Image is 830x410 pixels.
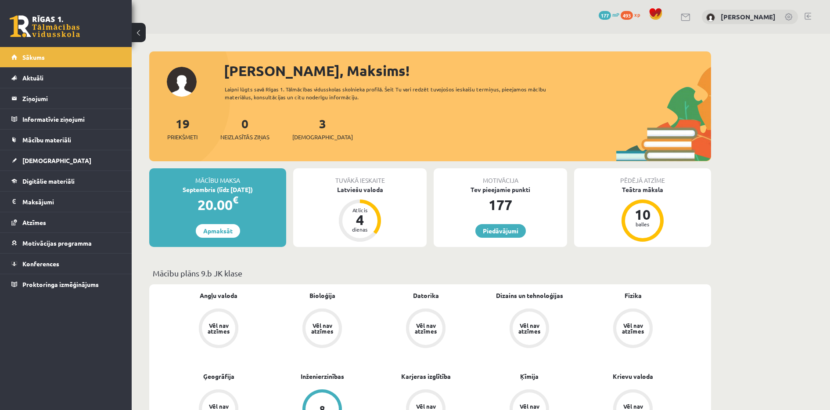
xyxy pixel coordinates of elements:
div: Vēl nav atzīmes [413,323,438,334]
a: Proktoringa izmēģinājums [11,274,121,294]
span: xp [634,11,640,18]
a: Informatīvie ziņojumi [11,109,121,129]
div: dienas [347,227,373,232]
div: Tev pieejamie punkti [434,185,567,194]
a: Teātra māksla 10 balles [574,185,711,243]
div: Latviešu valoda [293,185,427,194]
img: Maksims Nevedomijs [706,13,715,22]
span: Sākums [22,53,45,61]
span: Proktoringa izmēģinājums [22,280,99,288]
a: Rīgas 1. Tālmācības vidusskola [10,15,80,37]
div: Teātra māksla [574,185,711,194]
a: Konferences [11,254,121,274]
a: Angļu valoda [200,291,237,300]
a: 177 mP [599,11,619,18]
a: Atzīmes [11,212,121,232]
div: Pēdējā atzīme [574,168,711,185]
a: Inženierzinības [301,372,344,381]
legend: Informatīvie ziņojumi [22,109,121,129]
div: Atlicis [347,207,373,213]
span: Atzīmes [22,218,46,226]
a: Vēl nav atzīmes [167,308,270,350]
a: Latviešu valoda Atlicis 4 dienas [293,185,427,243]
div: balles [629,221,656,227]
a: Motivācijas programma [11,233,121,253]
a: Vēl nav atzīmes [374,308,478,350]
a: Piedāvājumi [475,224,526,238]
a: 493 xp [621,11,644,18]
div: [PERSON_NAME], Maksims! [224,60,711,81]
a: Ziņojumi [11,88,121,109]
a: Vēl nav atzīmes [478,308,581,350]
a: Digitālie materiāli [11,171,121,191]
a: 19Priekšmeti [167,116,198,142]
span: Priekšmeti [167,133,198,142]
a: 3[DEMOGRAPHIC_DATA] [292,116,353,142]
a: Vēl nav atzīmes [581,308,685,350]
div: 177 [434,194,567,215]
p: Mācību plāns 9.b JK klase [153,267,708,279]
a: Datorika [413,291,439,300]
a: Krievu valoda [613,372,653,381]
div: Laipni lūgts savā Rīgas 1. Tālmācības vidusskolas skolnieka profilā. Šeit Tu vari redzēt tuvojošo... [225,85,562,101]
span: € [233,193,238,206]
a: Ģeogrāfija [203,372,234,381]
a: Bioloģija [309,291,335,300]
a: Aktuāli [11,68,121,88]
a: Ķīmija [520,372,539,381]
span: Mācību materiāli [22,136,71,144]
span: [DEMOGRAPHIC_DATA] [22,156,91,164]
div: Vēl nav atzīmes [206,323,231,334]
span: Motivācijas programma [22,239,92,247]
span: [DEMOGRAPHIC_DATA] [292,133,353,142]
div: 20.00 [149,194,286,215]
span: Konferences [22,260,59,268]
span: Aktuāli [22,74,43,82]
div: Vēl nav atzīmes [310,323,334,334]
a: 0Neizlasītās ziņas [220,116,269,142]
a: Dizains un tehnoloģijas [496,291,563,300]
div: Motivācija [434,168,567,185]
a: [DEMOGRAPHIC_DATA] [11,150,121,171]
div: Mācību maksa [149,168,286,185]
a: [PERSON_NAME] [721,12,776,21]
a: Sākums [11,47,121,67]
a: Karjeras izglītība [401,372,451,381]
div: Septembris (līdz [DATE]) [149,185,286,194]
legend: Maksājumi [22,192,121,212]
a: Apmaksāt [196,224,240,238]
div: Tuvākā ieskaite [293,168,427,185]
span: mP [612,11,619,18]
a: Maksājumi [11,192,121,212]
span: 493 [621,11,633,20]
div: Vēl nav atzīmes [517,323,542,334]
a: Mācību materiāli [11,130,121,150]
div: 10 [629,207,656,221]
div: Vēl nav atzīmes [621,323,645,334]
span: 177 [599,11,611,20]
div: 4 [347,213,373,227]
a: Fizika [625,291,642,300]
a: Vēl nav atzīmes [270,308,374,350]
span: Neizlasītās ziņas [220,133,269,142]
span: Digitālie materiāli [22,177,75,185]
legend: Ziņojumi [22,88,121,109]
